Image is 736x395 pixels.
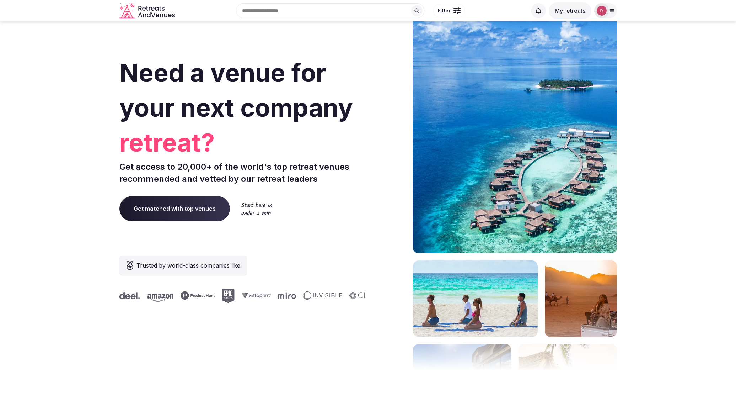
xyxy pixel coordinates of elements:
[136,261,240,270] span: Trusted by world-class companies like
[242,293,271,299] svg: Vistaprint company logo
[413,260,538,337] img: yoga on tropical beach
[303,291,342,300] svg: Invisible company logo
[119,161,365,185] p: Get access to 20,000+ of the world's top retreat venues recommended and vetted by our retreat lea...
[433,4,465,17] button: Filter
[119,196,230,221] a: Get matched with top venues
[278,292,296,299] svg: Miro company logo
[545,260,617,337] img: woman sitting in back of truck with camels
[119,125,365,160] span: retreat?
[119,58,353,123] span: Need a venue for your next company
[119,292,140,299] svg: Deel company logo
[119,3,176,19] a: Visit the homepage
[597,6,607,16] img: Danielle Leung
[222,289,235,303] svg: Epic Games company logo
[437,7,451,14] span: Filter
[241,202,272,215] img: Start here in under 5 min
[119,3,176,19] svg: Retreats and Venues company logo
[549,2,591,19] button: My retreats
[549,7,591,14] a: My retreats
